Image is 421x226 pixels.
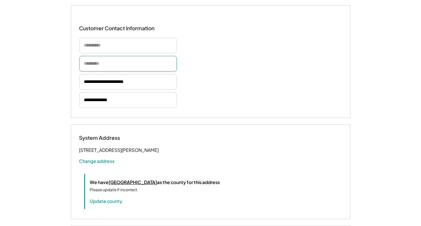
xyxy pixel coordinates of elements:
[79,158,115,164] button: Change address
[90,198,123,204] button: Update county
[109,179,157,185] u: [GEOGRAPHIC_DATA]
[79,146,159,154] div: [STREET_ADDRESS][PERSON_NAME]
[90,179,220,186] div: We have as the county for this address
[79,25,155,32] div: Customer Contact Information
[90,187,138,193] div: Please update if incorrect.
[79,135,144,141] div: System Address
